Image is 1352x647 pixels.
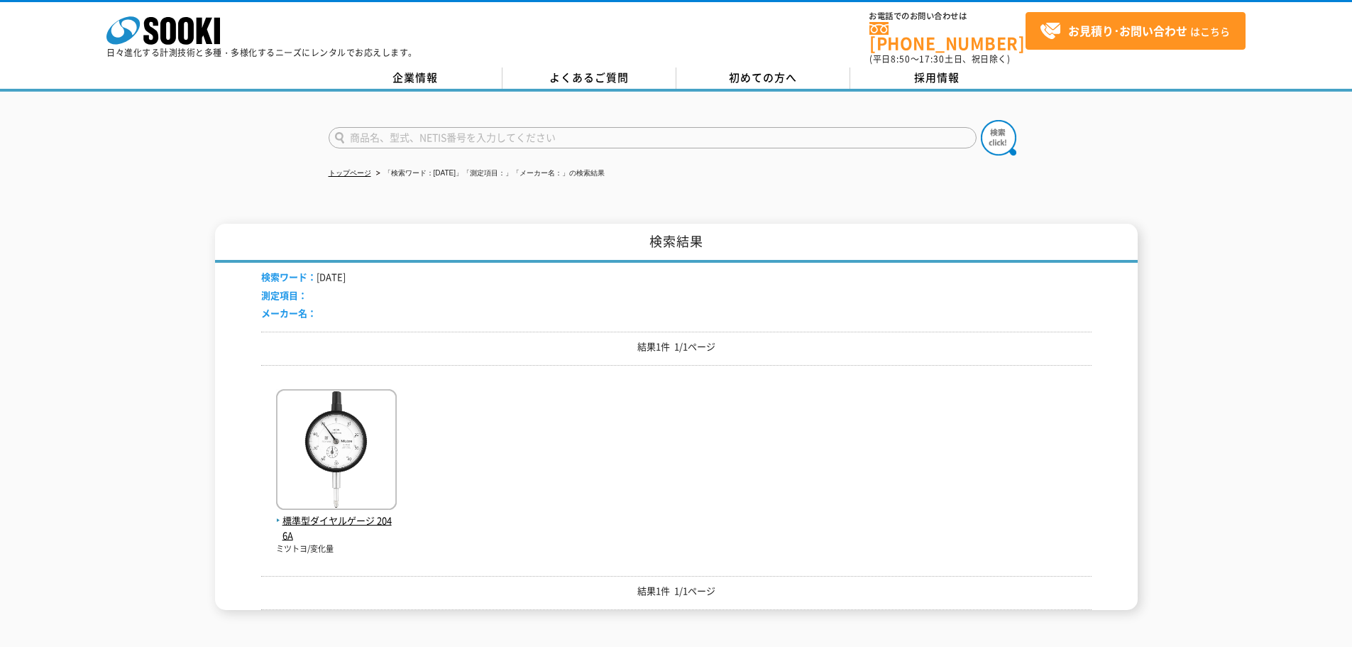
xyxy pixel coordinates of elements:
[729,70,797,85] span: 初めての方へ
[1040,21,1230,42] span: はこちら
[276,543,397,555] p: ミツトヨ/変化量
[1026,12,1246,50] a: お見積り･お問い合わせはこちら
[502,67,676,89] a: よくあるご質問
[261,270,317,283] span: 検索ワード：
[1068,22,1187,39] strong: お見積り･お問い合わせ
[869,53,1010,65] span: (平日 ～ 土日、祝日除く)
[261,270,346,285] li: [DATE]
[329,127,977,148] input: 商品名、型式、NETIS番号を入力してください
[676,67,850,89] a: 初めての方へ
[261,584,1092,599] p: 結果1件 1/1ページ
[850,67,1024,89] a: 採用情報
[329,169,371,177] a: トップページ
[891,53,911,65] span: 8:50
[261,339,1092,354] p: 結果1件 1/1ページ
[869,12,1026,21] span: お電話でのお問い合わせは
[981,120,1016,156] img: btn_search.png
[261,288,307,302] span: 測定項目：
[276,513,397,543] span: 標準型ダイヤルゲージ 2046A
[869,22,1026,51] a: [PHONE_NUMBER]
[106,48,417,57] p: 日々進化する計測技術と多種・多様化するニーズにレンタルでお応えします。
[919,53,945,65] span: 17:30
[276,499,397,543] a: 標準型ダイヤルゲージ 2046A
[329,67,502,89] a: 企業情報
[276,389,397,513] img: 2046A
[261,306,317,320] span: メーカー名：
[373,166,605,181] li: 「検索ワード：[DATE]」「測定項目：」「メーカー名：」の検索結果
[215,224,1138,263] h1: 検索結果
